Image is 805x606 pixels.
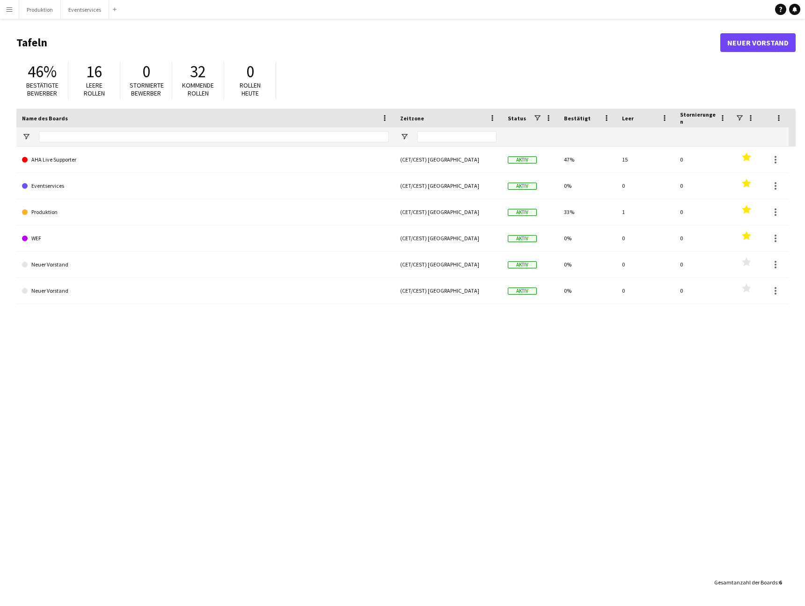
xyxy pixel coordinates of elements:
[400,115,424,122] span: Zeitzone
[616,147,674,172] div: 15
[558,173,616,199] div: 0%
[616,251,674,277] div: 0
[240,81,261,97] span: Rollen heute
[182,81,214,97] span: Kommende Rollen
[417,131,497,142] input: Zeitzone Filtereingang
[622,115,634,122] span: Leer
[130,81,164,97] span: Stornierte Bewerber
[395,251,502,277] div: (CET/CEST) [GEOGRAPHIC_DATA]
[674,251,732,277] div: 0
[508,288,537,295] span: Aktiv
[395,225,502,251] div: (CET/CEST) [GEOGRAPHIC_DATA]
[558,251,616,277] div: 0%
[674,173,732,199] div: 0
[39,131,389,142] input: Name des Boards Filtereingang
[558,225,616,251] div: 0%
[508,209,537,216] span: Aktiv
[400,133,409,141] button: Filtermenü öffnen
[22,147,389,173] a: AHA Live Supporter
[714,579,777,586] span: Gesamtanzahl der Boards
[508,115,526,122] span: Status
[22,251,389,278] a: Neuer Vorstand
[616,278,674,303] div: 0
[22,278,389,304] a: Neuer Vorstand
[190,61,206,82] span: 32
[558,278,616,303] div: 0%
[22,173,389,199] a: Eventservices
[674,147,732,172] div: 0
[779,579,782,586] span: 6
[558,199,616,225] div: 33%
[28,61,57,82] span: 46%
[395,173,502,199] div: (CET/CEST) [GEOGRAPHIC_DATA]
[84,81,105,97] span: Leere Rollen
[564,115,591,122] span: Bestätigt
[22,115,68,122] span: Name des Boards
[246,61,254,82] span: 0
[616,199,674,225] div: 1
[395,278,502,303] div: (CET/CEST) [GEOGRAPHIC_DATA]
[674,225,732,251] div: 0
[508,235,537,242] span: Aktiv
[395,199,502,225] div: (CET/CEST) [GEOGRAPHIC_DATA]
[61,0,109,19] button: Eventservices
[616,173,674,199] div: 0
[680,111,716,125] span: Stornierungen
[508,156,537,163] span: Aktiv
[19,0,61,19] button: Produktion
[674,199,732,225] div: 0
[395,147,502,172] div: (CET/CEST) [GEOGRAPHIC_DATA]
[142,61,150,82] span: 0
[22,133,30,141] button: Filtermenü öffnen
[26,81,59,97] span: Bestätigte Bewerber
[22,199,389,225] a: Produktion
[22,225,389,251] a: WEF
[674,278,732,303] div: 0
[86,61,102,82] span: 16
[714,573,782,591] div: :
[508,261,537,268] span: Aktiv
[616,225,674,251] div: 0
[558,147,616,172] div: 47%
[508,183,537,190] span: Aktiv
[16,36,720,50] h1: Tafeln
[720,33,796,52] a: Neuer Vorstand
